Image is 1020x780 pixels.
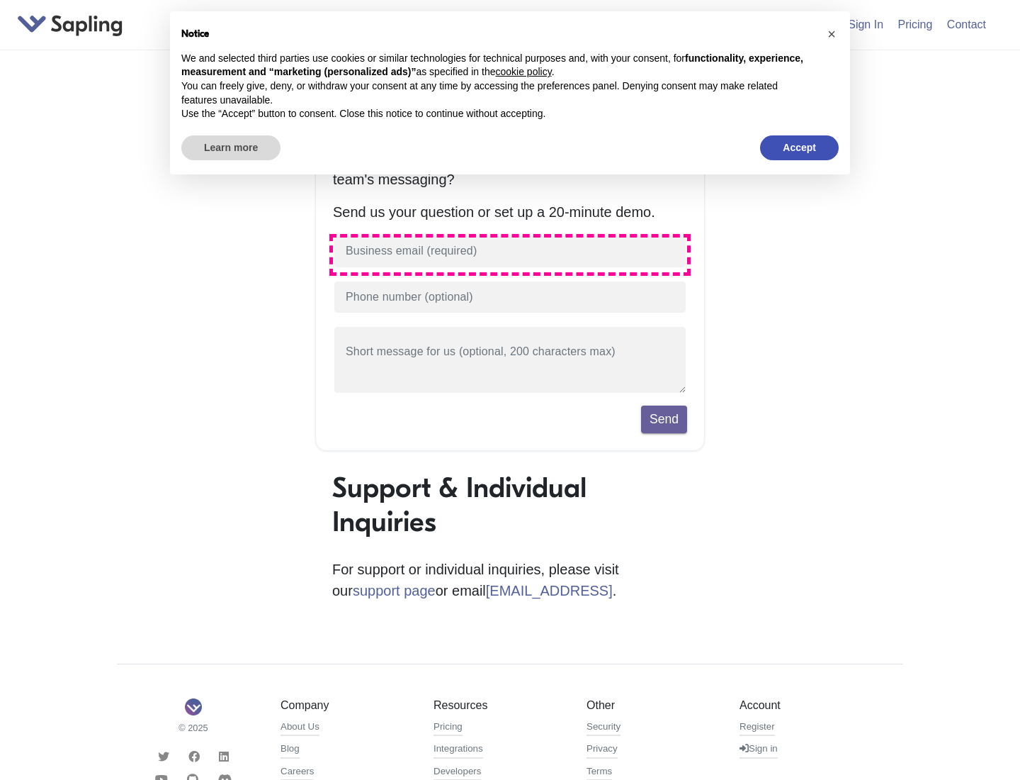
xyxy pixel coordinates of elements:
[433,720,463,737] a: Pricing
[185,698,202,715] img: Sapling Logo
[892,13,939,36] a: Pricing
[641,406,687,433] button: Send
[280,698,412,712] h5: Company
[127,721,259,735] small: © 2025
[181,52,816,79] p: We and selected third parties use cookies or similar technologies for technical purposes and, wit...
[496,66,552,77] a: cookie policy
[280,742,300,759] a: Blog
[739,698,871,712] h5: Account
[333,234,687,269] input: Business email (required)
[333,201,687,223] p: Send us your question or set up a 20-minute demo.
[760,135,839,161] button: Accept
[181,28,816,40] h2: Notice
[353,583,436,598] a: support page
[941,13,992,36] a: Contact
[486,583,613,598] a: [EMAIL_ADDRESS]
[586,720,620,737] a: Security
[332,471,688,539] h1: Support & Individual Inquiries
[586,698,718,712] h5: Other
[333,280,687,315] input: Phone number (optional)
[280,720,319,737] a: About Us
[433,698,565,712] h5: Resources
[332,559,688,601] p: For support or individual inquiries, please visit our or email .
[181,135,280,161] button: Learn more
[827,26,836,42] span: ×
[842,13,889,36] a: Sign In
[181,107,816,121] p: Use the “Accept” button to consent. Close this notice to continue without accepting.
[820,23,843,45] button: Close this notice
[586,742,618,759] a: Privacy
[433,742,483,759] a: Integrations
[739,720,775,737] a: Register
[188,751,200,762] i: Facebook
[181,79,816,107] p: You can freely give, deny, or withdraw your consent at any time by accessing the preferences pane...
[739,742,778,759] a: Sign in
[219,751,229,762] i: LinkedIn
[158,751,169,762] i: Twitter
